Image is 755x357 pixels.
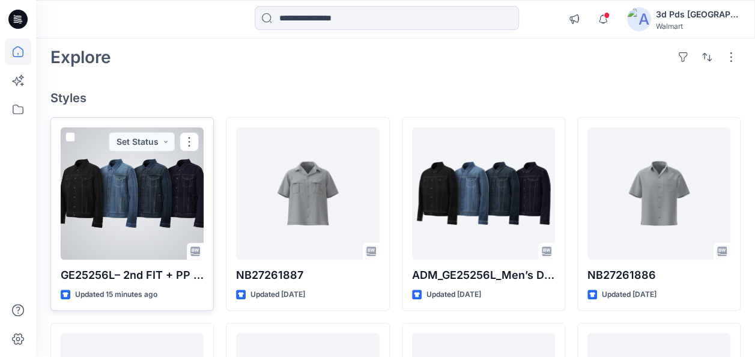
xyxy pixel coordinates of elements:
p: NB27261886 [587,267,730,284]
a: GE25256L– 2nd FIT + PP Men’s Denim Jacket [61,127,204,260]
p: Updated [DATE] [250,288,305,301]
p: Updated [DATE] [602,288,656,301]
h2: Explore [50,47,111,67]
a: ADM_GE25256L_Men’s Denim Jacket [412,127,555,260]
div: Walmart [656,22,740,31]
p: Updated [DATE] [426,288,481,301]
a: NB27261887 [236,127,379,260]
p: GE25256L– 2nd FIT + PP Men’s Denim Jacket [61,267,204,284]
a: NB27261886 [587,127,730,260]
h4: Styles [50,91,741,105]
p: Updated 15 minutes ago [75,288,157,301]
p: ADM_GE25256L_Men’s Denim Jacket [412,267,555,284]
div: 3d Pds [GEOGRAPHIC_DATA] [656,7,740,22]
img: avatar [627,7,651,31]
p: NB27261887 [236,267,379,284]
